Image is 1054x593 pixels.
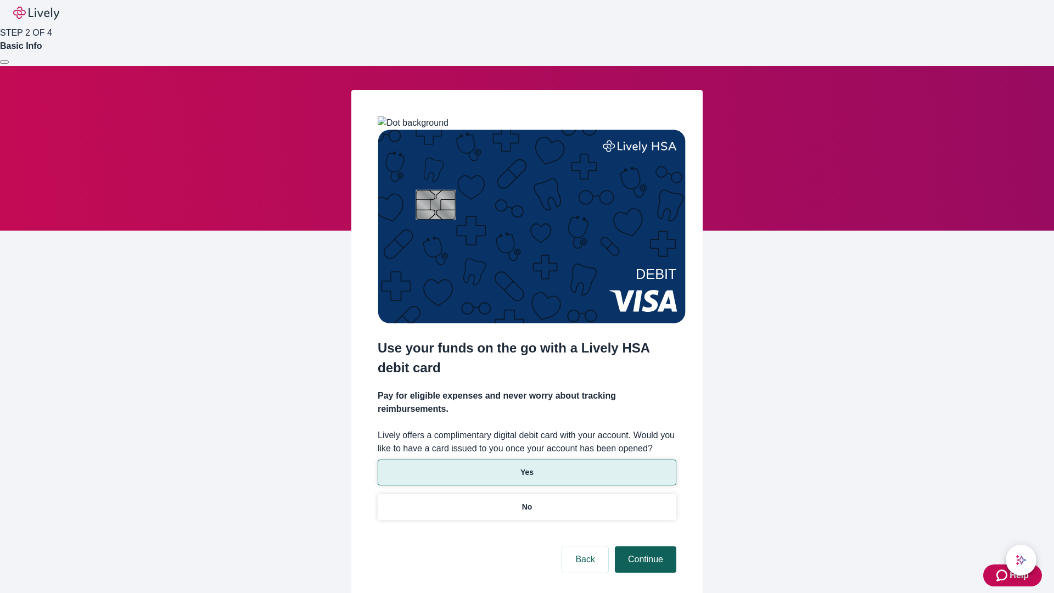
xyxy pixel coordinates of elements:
button: Yes [378,460,676,485]
label: Lively offers a complimentary digital debit card with your account. Would you like to have a card... [378,429,676,455]
p: No [522,501,532,513]
button: Continue [615,546,676,573]
button: Zendesk support iconHelp [983,564,1042,586]
span: Help [1010,569,1029,582]
h4: Pay for eligible expenses and never worry about tracking reimbursements. [378,389,676,416]
svg: Zendesk support icon [996,569,1010,582]
svg: Lively AI Assistant [1016,555,1027,566]
button: Back [562,546,608,573]
button: No [378,494,676,520]
h2: Use your funds on the go with a Lively HSA debit card [378,338,676,378]
img: Dot background [378,116,448,130]
img: Lively [13,7,59,20]
button: chat [1006,545,1036,575]
img: Debit card [378,130,686,323]
p: Yes [520,467,534,478]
